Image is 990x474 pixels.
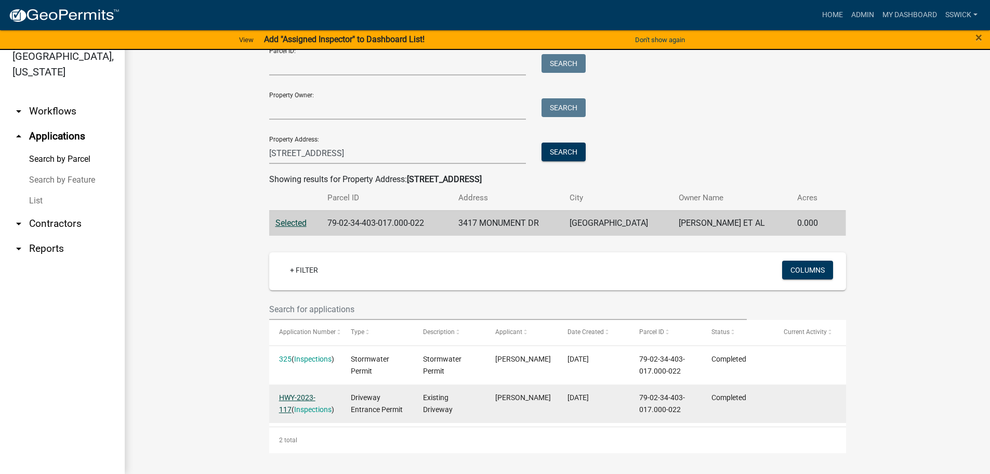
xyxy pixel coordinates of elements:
[542,143,586,161] button: Search
[631,31,689,48] button: Don't show again
[235,31,258,48] a: View
[452,210,564,236] td: 3417 MONUMENT DR
[941,5,982,25] a: sswick
[711,328,730,336] span: Status
[423,393,453,414] span: Existing Driveway
[341,320,413,345] datatable-header-cell: Type
[269,173,846,186] div: Showing results for Property Address:
[791,210,831,236] td: 0.000
[495,328,522,336] span: Applicant
[672,186,791,210] th: Owner Name
[321,210,452,236] td: 79-02-34-403-017.000-022
[975,30,982,45] span: ×
[639,393,685,414] span: 79-02-34-403-017.000-022
[711,355,746,363] span: Completed
[672,210,791,236] td: [PERSON_NAME] ET AL
[279,328,336,336] span: Application Number
[407,174,482,184] strong: [STREET_ADDRESS]
[279,393,315,414] a: HWY-2023-117
[269,427,846,453] div: 2 total
[485,320,558,345] datatable-header-cell: Applicant
[495,393,551,402] span: Beverly Wilson
[711,393,746,402] span: Completed
[702,320,774,345] datatable-header-cell: Status
[847,5,878,25] a: Admin
[294,355,332,363] a: Inspections
[12,130,25,143] i: arrow_drop_up
[279,392,331,416] div: ( )
[279,355,292,363] a: 325
[351,393,403,414] span: Driveway Entrance Permit
[639,328,664,336] span: Parcel ID
[282,261,326,279] a: + Filter
[639,355,685,375] span: 79-02-34-403-017.000-022
[629,320,702,345] datatable-header-cell: Parcel ID
[279,353,331,365] div: ( )
[567,393,589,402] span: 05/04/2023
[563,210,672,236] td: [GEOGRAPHIC_DATA]
[563,186,672,210] th: City
[269,320,341,345] datatable-header-cell: Application Number
[294,405,332,414] a: Inspections
[818,5,847,25] a: Home
[791,186,831,210] th: Acres
[782,261,833,279] button: Columns
[12,242,25,255] i: arrow_drop_down
[264,34,425,44] strong: Add "Assigned Inspector" to Dashboard List!
[567,328,604,336] span: Date Created
[12,105,25,118] i: arrow_drop_down
[423,328,455,336] span: Description
[275,218,307,228] a: Selected
[878,5,941,25] a: My Dashboard
[542,54,586,73] button: Search
[774,320,846,345] datatable-header-cell: Current Activity
[351,328,364,336] span: Type
[567,355,589,363] span: 05/04/2023
[321,186,452,210] th: Parcel ID
[542,98,586,117] button: Search
[12,217,25,230] i: arrow_drop_down
[558,320,630,345] datatable-header-cell: Date Created
[784,328,827,336] span: Current Activity
[351,355,389,375] span: Stormwater Permit
[495,355,551,363] span: Beverly Wilson
[975,31,982,44] button: Close
[452,186,564,210] th: Address
[423,355,461,375] span: Stormwater Permit
[413,320,485,345] datatable-header-cell: Description
[269,299,747,320] input: Search for applications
